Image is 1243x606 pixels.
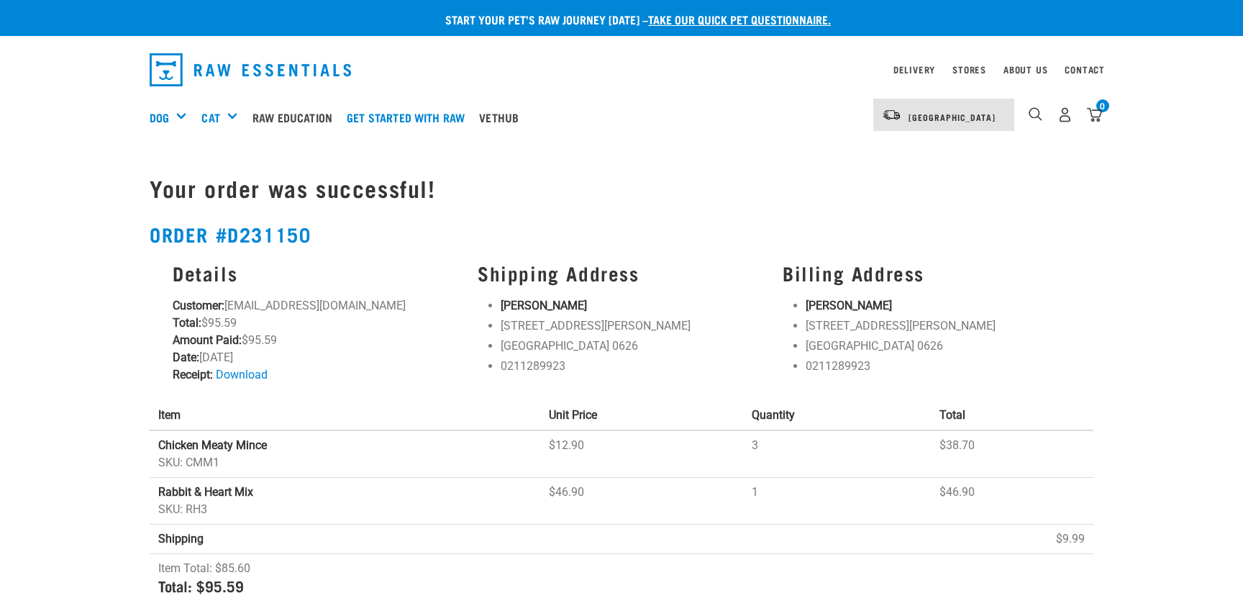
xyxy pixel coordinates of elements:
th: Unit Price [540,401,743,430]
a: Cat [201,109,219,126]
span: [GEOGRAPHIC_DATA] [909,114,996,119]
li: [STREET_ADDRESS][PERSON_NAME] [806,317,1070,335]
nav: dropdown navigation [138,48,1105,92]
a: Vethub [475,89,529,146]
td: $46.90 [931,478,1093,525]
strong: Customer: [173,299,224,312]
td: $46.90 [540,478,743,525]
img: van-moving.png [882,109,901,122]
strong: Amount Paid: [173,333,242,347]
li: 0211289923 [806,358,1070,375]
h1: Your order was successful! [150,175,1093,201]
a: Delivery [893,67,935,72]
td: $12.90 [540,430,743,478]
td: $9.99 [931,525,1093,554]
h3: Billing Address [783,262,1070,284]
a: About Us [1003,67,1047,72]
td: 1 [743,478,931,525]
a: Contact [1065,67,1105,72]
a: Stores [952,67,986,72]
li: [GEOGRAPHIC_DATA] 0626 [806,338,1070,355]
a: Get started with Raw [343,89,475,146]
h2: Order #d231150 [150,223,1093,245]
h3: Details [173,262,460,284]
a: take our quick pet questionnaire. [648,16,831,22]
strong: [PERSON_NAME] [501,299,587,312]
img: Raw Essentials Logo [150,53,351,86]
strong: [PERSON_NAME] [806,299,892,312]
li: [GEOGRAPHIC_DATA] 0626 [501,338,765,355]
li: 0211289923 [501,358,765,375]
li: [STREET_ADDRESS][PERSON_NAME] [501,317,765,335]
td: SKU: CMM1 [150,430,540,478]
th: Quantity [743,401,931,430]
strong: Shipping [158,532,204,546]
div: [EMAIL_ADDRESS][DOMAIN_NAME] $95.59 $95.59 [DATE] [164,253,469,392]
a: Raw Education [249,89,343,146]
img: user.png [1057,107,1073,122]
td: SKU: RH3 [150,478,540,525]
div: 0 [1096,99,1109,112]
strong: Chicken Meaty Mince [158,438,267,452]
a: Dog [150,109,169,126]
td: $38.70 [931,430,1093,478]
img: home-icon-1@2x.png [1029,107,1042,121]
strong: Rabbit & Heart Mix [158,485,253,499]
h3: Shipping Address [478,262,765,284]
strong: Total: [173,316,201,330]
th: Total [931,401,1093,430]
th: Item [150,401,540,430]
strong: Date: [173,351,199,364]
a: Download [216,368,268,381]
img: home-icon@2x.png [1087,107,1102,122]
td: 3 [743,430,931,478]
h4: Total: $95.59 [158,577,1085,594]
strong: Receipt: [173,368,213,381]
